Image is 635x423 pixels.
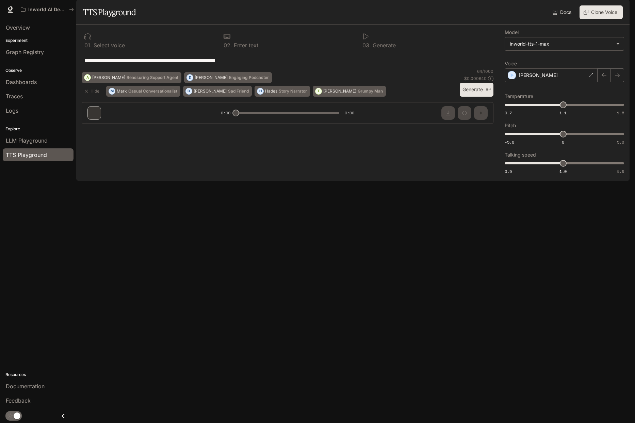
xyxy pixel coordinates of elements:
p: Engaging Podcaster [229,76,269,80]
span: 1.5 [617,110,624,116]
p: Enter text [232,43,258,48]
button: HHadesStory Narrator [255,86,310,97]
span: 1.0 [559,168,567,174]
span: 0 [562,139,564,145]
button: D[PERSON_NAME]Engaging Podcaster [184,72,272,83]
p: 64 / 1000 [477,68,493,74]
p: $ 0.000640 [464,76,487,81]
div: O [186,86,192,97]
button: Hide [82,86,103,97]
p: Sad Friend [228,89,249,93]
p: Select voice [92,43,125,48]
button: MMarkCasual Conversationalist [106,86,180,97]
p: Casual Conversationalist [128,89,177,93]
a: Docs [551,5,574,19]
p: 0 1 . [84,43,92,48]
p: [PERSON_NAME] [195,76,228,80]
p: Reassuring Support Agent [127,76,178,80]
p: Generate [371,43,396,48]
span: 5.0 [617,139,624,145]
p: 0 2 . [224,43,232,48]
p: Mark [117,89,127,93]
div: D [187,72,193,83]
p: Grumpy Man [358,89,383,93]
p: [PERSON_NAME] [323,89,356,93]
span: 0.7 [505,110,512,116]
p: 0 3 . [362,43,371,48]
p: [PERSON_NAME] [194,89,227,93]
p: Pitch [505,123,516,128]
span: 1.1 [559,110,567,116]
div: T [315,86,322,97]
div: M [109,86,115,97]
button: Generate⌘⏎ [460,83,493,97]
p: Model [505,30,519,35]
p: Story Narrator [279,89,307,93]
p: [PERSON_NAME] [519,72,558,79]
p: Hades [265,89,277,93]
div: inworld-tts-1-max [505,37,624,50]
h1: TTS Playground [83,5,136,19]
p: [PERSON_NAME] [92,76,125,80]
span: -5.0 [505,139,514,145]
p: Talking speed [505,152,536,157]
button: Clone Voice [580,5,623,19]
span: 0.5 [505,168,512,174]
p: ⌘⏎ [486,88,491,92]
div: H [257,86,263,97]
p: Voice [505,61,517,66]
button: T[PERSON_NAME]Grumpy Man [313,86,386,97]
p: Inworld AI Demos [28,7,66,13]
button: A[PERSON_NAME]Reassuring Support Agent [82,72,181,83]
span: 1.5 [617,168,624,174]
div: A [84,72,91,83]
button: All workspaces [18,3,77,16]
button: O[PERSON_NAME]Sad Friend [183,86,252,97]
div: inworld-tts-1-max [510,40,613,47]
p: Temperature [505,94,533,99]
